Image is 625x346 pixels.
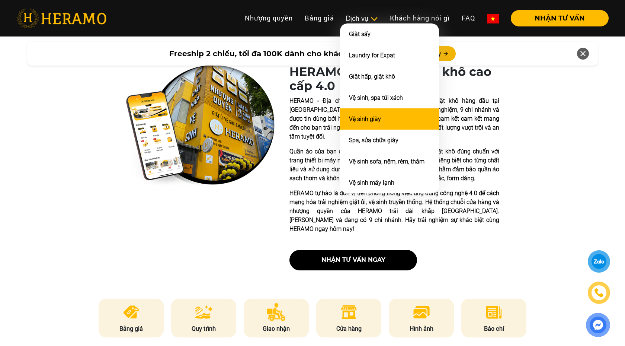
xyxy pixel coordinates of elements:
[244,324,309,333] p: Giao nhận
[289,189,499,234] p: HERAMO tự hào là đơn vị tiên phong trong việc ứng dụng công nghệ 4.0 để cách mạng hóa trải nghiệm...
[171,324,237,333] p: Quy trình
[389,324,454,333] p: Hình ảnh
[126,65,275,187] img: heramo-quality-banner
[299,10,340,26] a: Bảng giá
[485,303,503,321] img: news.png
[289,96,499,141] p: HERAMO - Địa chỉ tin cậy cho dịch vụ giặt hấp giặt khô hàng đầu tại [GEOGRAPHIC_DATA]. [PERSON_NA...
[169,48,387,59] span: Freeship 2 chiều, tối đa 100K dành cho khách hàng mới
[461,324,527,333] p: Báo chí
[289,65,499,93] h1: HERAMO - Giặt hấp giặt khô cao cấp 4.0
[505,15,609,22] a: NHẬN TƯ VẤN
[349,94,403,101] a: Vệ sinh, spa túi xách
[487,14,499,23] img: vn-flag.png
[122,303,140,321] img: pricing.png
[370,15,378,23] img: subToggleIcon
[349,137,398,144] a: Spa, sửa chữa giày
[349,115,381,123] a: Vệ sinh giày
[346,13,378,23] div: Dịch vụ
[99,324,164,333] p: Bảng giá
[349,158,424,165] a: Vệ sinh sofa, nệm, rèm, thảm
[456,10,481,26] a: FAQ
[239,10,299,26] a: Nhượng quyền
[349,179,394,186] a: Vệ sinh máy lạnh
[349,73,395,80] a: Giặt hấp, giặt khô
[289,250,417,270] button: nhận tư vấn ngay
[511,10,609,26] button: NHẬN TƯ VẤN
[340,303,358,321] img: store.png
[349,52,395,59] a: Laundry for Expat
[349,31,371,38] a: Giặt sấy
[384,10,456,26] a: Khách hàng nói gì
[289,147,499,183] p: Quần áo của bạn sẽ được chăm sóc bằng quy trình giặt khô đúng chuẩn với trang thiết bị máy móc hi...
[267,303,286,321] img: delivery.png
[588,282,610,304] a: phone-icon
[316,324,382,333] p: Cửa hàng
[16,9,106,28] img: heramo-logo.png
[195,303,213,321] img: process.png
[413,303,430,321] img: image.png
[594,288,604,298] img: phone-icon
